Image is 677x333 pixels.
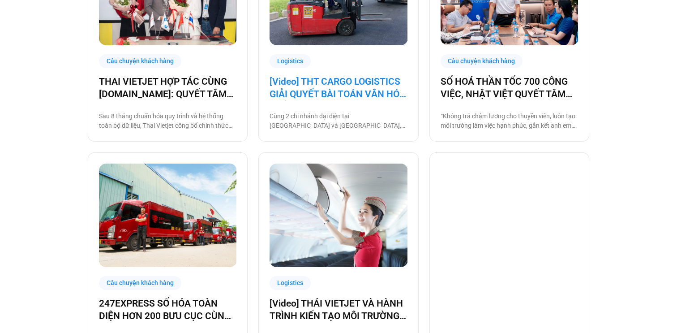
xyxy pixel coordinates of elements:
img: Thai VietJet chuyển đổi số cùng Basevn [270,164,407,267]
div: Câu chuyện khách hàng [99,54,181,68]
a: 247EXPRESS SỐ HÓA TOÀN DIỆN HƠN 200 BƯU CỤC CÙNG [DOMAIN_NAME] [99,297,236,322]
a: SỐ HOÁ THẦN TỐC 700 CÔNG VIỆC, NHẬT VIỆT QUYẾT TÂM “GẮN KẾT TÀU – BỜ” [441,75,578,100]
img: 247 express chuyển đổi số cùng base [99,164,237,267]
div: Câu chuyện khách hàng [441,54,523,68]
p: Cùng 2 chi nhánh đại diện tại [GEOGRAPHIC_DATA] và [GEOGRAPHIC_DATA], THT Cargo Logistics là một ... [270,112,407,130]
p: “Không trả chậm lương cho thuyền viên, luôn tạo môi trường làm việc hạnh phúc, gắn kết anh em tàu... [441,112,578,130]
a: THAI VIETJET HỢP TÁC CÙNG [DOMAIN_NAME]: QUYẾT TÂM “CẤT CÁNH” CHUYỂN ĐỔI SỐ [99,75,236,100]
p: Sau 8 tháng chuẩn hóa quy trình và hệ thống toàn bộ dữ liệu, Thai Vietjet công bố chính thức vận ... [99,112,236,130]
a: [Video] THT CARGO LOGISTICS GIẢI QUYẾT BÀI TOÁN VĂN HÓA NHẰM TĂNG TRƯỞNG BỀN VỮNG CÙNG BASE [270,75,407,100]
div: Logistics [270,276,311,290]
div: Logistics [270,54,311,68]
a: Thai VietJet chuyển đổi số cùng Basevn [270,164,407,267]
a: [Video] THÁI VIETJET VÀ HÀNH TRÌNH KIẾN TẠO MÔI TRƯỜNG LÀM VIỆC SỐ CÙNG [DOMAIN_NAME] [270,297,407,322]
div: Câu chuyện khách hàng [99,276,181,290]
